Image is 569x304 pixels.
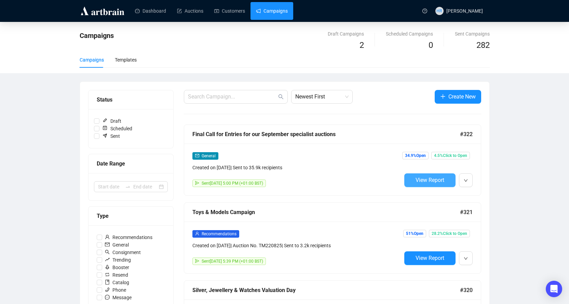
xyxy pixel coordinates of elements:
[105,250,110,254] span: search
[476,40,490,50] span: 282
[192,286,460,294] div: Silver, Jewellery & Watches Valuation Day
[195,154,199,158] span: mail
[440,94,446,99] span: plus
[102,264,132,271] span: Booster
[202,181,263,186] span: Sent [DATE] 5:00 PM (+01:00 BST)
[105,265,110,269] span: rocket
[404,173,456,187] button: View Report
[99,132,123,140] span: Sent
[464,179,468,183] span: down
[102,279,132,286] span: Catalog
[135,2,166,20] a: Dashboard
[133,183,158,190] input: End date
[431,152,470,159] span: 4.5% Click to Open
[80,31,114,40] span: Campaigns
[460,130,473,138] span: #322
[256,2,288,20] a: Campaigns
[402,152,429,159] span: 34.9% Open
[422,9,427,13] span: question-circle
[97,212,165,220] div: Type
[184,124,481,196] a: Final Call for Entries for our September specialist auctions#322mailGeneralCreated on [DATE]| Sen...
[97,159,165,168] div: Date Range
[105,272,110,277] span: retweet
[460,286,473,294] span: #320
[195,181,199,185] span: send
[460,208,473,216] span: #321
[80,56,104,64] div: Campaigns
[105,295,110,300] span: message
[98,183,122,190] input: Start date
[403,230,426,237] span: 51% Open
[99,117,124,125] span: Draft
[102,241,132,249] span: General
[99,125,135,132] span: Scheduled
[102,294,134,301] span: Message
[105,242,110,247] span: mail
[404,251,456,265] button: View Report
[105,280,110,285] span: book
[192,130,460,138] div: Final Call for Entries for our September specialist auctions
[105,287,110,292] span: phone
[192,242,402,249] div: Created on [DATE] | Auction No. TM220825 | Sent to 3.2k recipients
[105,235,110,239] span: user
[295,90,349,103] span: Newest First
[102,286,129,294] span: Phone
[429,230,470,237] span: 28.2% Click to Open
[195,232,199,236] span: user
[97,95,165,104] div: Status
[105,257,110,262] span: rise
[184,202,481,274] a: Toys & Models Campaign#321userRecommendationsCreated on [DATE]| Auction No. TM220825| Sent to 3.2...
[192,164,402,171] div: Created on [DATE] | Sent to 35.9k recipients
[446,8,483,14] span: [PERSON_NAME]
[125,184,131,189] span: swap-right
[278,94,284,100] span: search
[177,2,203,20] a: Auctions
[202,232,236,236] span: Recommendations
[188,93,277,101] input: Search Campaign...
[448,92,476,101] span: Create New
[435,90,481,104] button: Create New
[464,256,468,261] span: down
[416,255,444,261] span: View Report
[102,271,131,279] span: Resend
[102,234,155,241] span: Recommendations
[436,8,442,14] span: HR
[429,40,433,50] span: 0
[125,184,131,189] span: to
[115,56,137,64] div: Templates
[546,281,562,297] div: Open Intercom Messenger
[202,154,216,158] span: General
[455,30,490,38] div: Sent Campaigns
[102,249,144,256] span: Consignment
[202,259,263,264] span: Sent [DATE] 5:39 PM (+01:00 BST)
[192,208,460,216] div: Toys & Models Campaign
[386,30,433,38] div: Scheduled Campaigns
[328,30,364,38] div: Draft Campaigns
[80,5,125,16] img: logo
[102,256,134,264] span: Trending
[360,40,364,50] span: 2
[195,259,199,263] span: send
[416,177,444,183] span: View Report
[214,2,245,20] a: Customers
